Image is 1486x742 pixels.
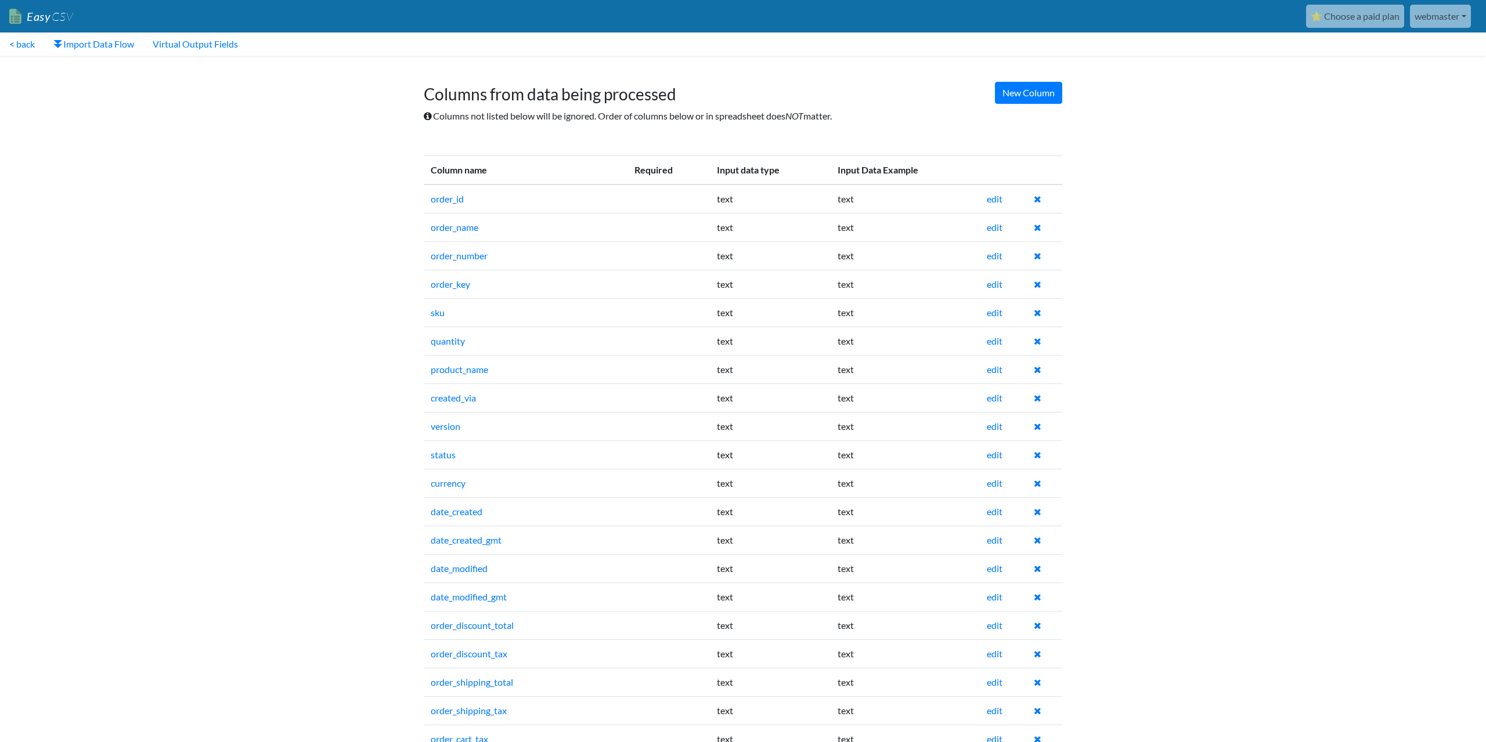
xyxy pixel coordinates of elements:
[710,327,831,355] td: text
[987,392,1002,403] a: edit
[995,82,1062,104] a: New Column
[831,355,980,383] td: text
[431,193,464,204] a: order_id
[710,696,831,725] td: text
[710,298,831,327] td: text
[831,155,980,184] th: Input Data Example
[987,477,1002,488] a: edit
[431,591,507,602] a: date_modified_gmt
[987,591,1002,602] a: edit
[987,222,1002,233] a: edit
[431,250,488,261] a: order_number
[431,534,502,545] a: date_created_gmt
[1410,5,1471,28] a: webmaster
[831,383,980,412] td: text
[9,5,73,28] a: EasyCSV
[831,184,980,213] td: text
[987,449,1002,460] a: edit
[424,109,1062,123] p: Columns not listed below will be ignored. Order of columns below or in spreadsheet does matter.
[987,278,1002,289] a: edit
[831,412,980,440] td: text
[431,648,507,659] a: order_discount_tax
[431,364,488,375] a: product_name
[987,193,1002,204] a: edit
[431,335,465,346] a: quantity
[424,155,627,184] th: Column name
[785,110,803,121] i: NOT
[710,668,831,696] td: text
[831,270,980,298] td: text
[710,412,831,440] td: text
[431,449,456,460] a: status
[831,582,980,611] td: text
[431,676,513,687] a: order_shipping_total
[987,307,1002,318] a: edit
[710,270,831,298] td: text
[831,639,980,668] td: text
[987,364,1002,375] a: edit
[710,241,831,270] td: text
[987,676,1002,687] a: edit
[431,222,478,233] a: order_name
[710,554,831,582] td: text
[831,298,980,327] td: text
[431,563,488,574] a: date_modified
[431,477,466,488] a: currency
[987,648,1002,659] a: edit
[987,421,1002,432] a: edit
[987,250,1002,261] a: edit
[831,554,980,582] td: text
[431,421,460,432] a: version
[831,668,980,696] td: text
[424,73,1062,104] h1: Columns from data being processed
[431,278,470,289] a: order_key
[987,506,1002,517] a: edit
[710,155,831,184] th: Input data type
[143,32,247,56] a: Virtual Output Fields
[431,705,507,716] a: order_shipping_tax
[710,582,831,611] td: text
[431,392,476,403] a: created_via
[710,440,831,469] td: text
[831,497,980,526] td: text
[710,184,831,213] td: text
[987,534,1002,545] a: edit
[831,469,980,497] td: text
[710,355,831,383] td: text
[710,611,831,639] td: text
[831,327,980,355] td: text
[831,526,980,554] td: text
[44,32,143,56] a: Import Data Flow
[431,307,445,318] a: sku
[710,213,831,241] td: text
[831,440,980,469] td: text
[1306,5,1404,28] a: ⭐ Choose a paid plan
[627,155,710,184] th: Required
[987,705,1002,716] a: edit
[831,611,980,639] td: text
[710,383,831,412] td: text
[987,620,1002,631] a: edit
[51,9,73,24] span: CSV
[710,526,831,554] td: text
[710,639,831,668] td: text
[431,506,482,517] a: date_created
[710,497,831,526] td: text
[987,563,1002,574] a: edit
[831,213,980,241] td: text
[987,335,1002,346] a: edit
[710,469,831,497] td: text
[831,696,980,725] td: text
[431,620,514,631] a: order_discount_total
[831,241,980,270] td: text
